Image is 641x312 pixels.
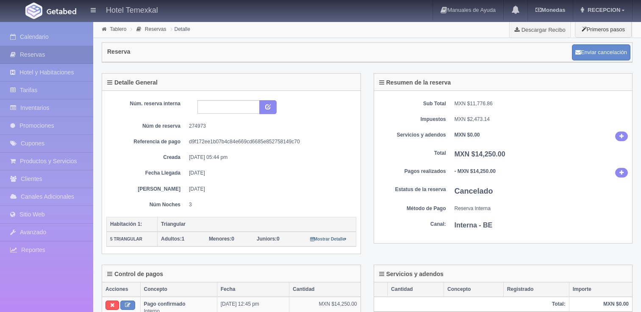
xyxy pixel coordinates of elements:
[444,282,503,297] th: Concepto
[575,21,632,38] button: Primeros pasos
[189,170,350,177] dd: [DATE]
[257,236,280,242] span: 0
[113,138,180,145] dt: Referencia de pago
[455,222,493,229] b: Interna - BE
[455,132,480,138] b: MXN $0.00
[189,154,350,161] dd: [DATE] 05:44 pm
[569,297,632,312] th: MXN $0.00
[107,49,130,55] h4: Reserva
[113,100,180,107] dt: Núm. reserva interna
[586,7,620,13] span: RECEPCION
[378,186,446,193] dt: Estatus de la reserva
[161,236,182,242] strong: Adultos:
[310,237,347,241] small: Mostrar Detalle
[189,201,350,208] dd: 3
[110,26,126,32] a: Tablero
[113,186,180,193] dt: [PERSON_NAME]
[110,237,142,241] small: 5 TRIANGULAR
[378,100,446,107] dt: Sub Total
[503,282,569,297] th: Registrado
[107,79,158,86] h4: Detalle General
[25,3,42,19] img: Getabed
[217,282,289,297] th: Fecha
[310,236,347,242] a: Mostrar Detalle
[257,236,277,242] strong: Juniors:
[209,236,234,242] span: 0
[379,271,444,277] h4: Servicios y adendos
[209,236,231,242] strong: Menores:
[289,282,361,297] th: Cantidad
[378,150,446,157] dt: Total
[107,271,163,277] h4: Control de pagos
[161,236,184,242] span: 1
[536,7,565,13] b: Monedas
[140,282,217,297] th: Concepto
[455,168,496,174] b: - MXN $14,250.00
[113,201,180,208] dt: Núm Noches
[455,116,628,123] dd: MXN $2,473.14
[374,297,569,312] th: Total:
[569,282,632,297] th: Importe
[110,221,142,227] b: Habitación 1:
[378,116,446,123] dt: Impuestos
[455,151,505,158] b: MXN $14,250.00
[510,21,570,38] a: Descargar Recibo
[113,170,180,177] dt: Fecha Llegada
[189,186,350,193] dd: [DATE]
[113,154,180,161] dt: Creada
[378,221,446,228] dt: Canal:
[47,8,76,14] img: Getabed
[102,282,140,297] th: Acciones
[169,25,192,33] li: Detalle
[455,100,628,107] dd: MXN $11,776.86
[113,123,180,130] dt: Núm de reserva
[388,282,444,297] th: Cantidad
[145,26,166,32] a: Reservas
[572,44,630,60] button: Enviar cancelación
[455,205,628,212] dd: Reserva Interna
[189,123,350,130] dd: 274973
[378,168,446,175] dt: Pagos realizados
[144,301,186,307] b: Pago confirmado
[106,4,158,15] h4: Hotel Temexkal
[378,205,446,212] dt: Método de Pago
[189,138,350,145] dd: d9f172ee1b07b4c84e669cd6685e852758149c70
[379,79,451,86] h4: Resumen de la reserva
[455,187,493,195] b: Cancelado
[158,217,356,232] th: Triangular
[378,131,446,139] dt: Servicios y adendos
